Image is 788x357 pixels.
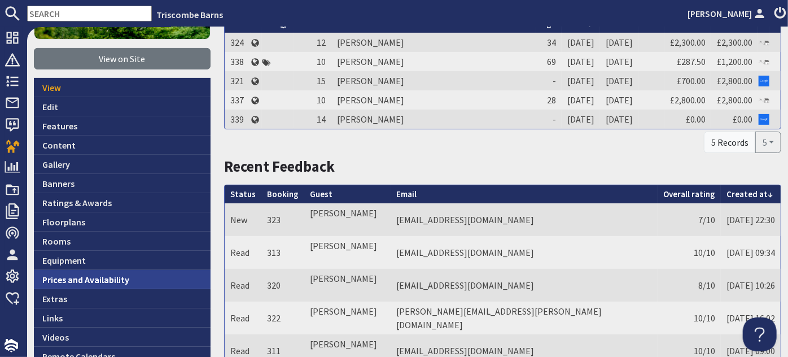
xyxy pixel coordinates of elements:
td: [DATE] [600,90,638,110]
a: Ratings & Awards [34,193,211,212]
a: Guests [299,18,326,29]
td: 10/10 [658,236,721,269]
span: 15 [317,75,326,86]
a: Rooms [34,232,211,251]
a: [PERSON_NAME] [688,7,768,20]
td: 324 [225,33,251,52]
a: From [567,18,592,29]
td: [DATE] [600,52,638,71]
img: staytech_i_w-64f4e8e9ee0a9c174fd5317b4b171b261742d2d393467e5bdba4413f4f884c10.svg [5,339,18,352]
td: 339 [225,110,251,129]
span: 10 [317,56,326,67]
a: Links [34,308,211,328]
td: 69 [536,52,562,71]
td: [DATE] 10:26 [721,269,781,302]
img: Referer: Triscombe Barns [759,56,769,67]
a: Booking [267,189,299,199]
a: To [606,18,615,29]
td: 10/10 [658,302,721,334]
td: [DATE] [562,71,600,90]
td: Read [225,269,261,302]
a: Paid [670,18,686,29]
a: Age [542,18,556,29]
a: Equipment [34,251,211,270]
input: SEARCH [27,6,152,21]
a: Features [34,116,211,136]
a: View on Site [34,48,211,69]
a: £0.00 [686,114,706,125]
a: Email [397,189,417,199]
a: Ref. [230,18,245,29]
span: 10 [317,94,326,106]
td: [PERSON_NAME][EMAIL_ADDRESS][PERSON_NAME][DOMAIN_NAME] [391,302,658,334]
img: Referer: Google [759,114,769,125]
div: 5 Records [704,132,756,153]
td: [DATE] [562,52,600,71]
td: [DATE] 16:02 [721,302,781,334]
td: [EMAIL_ADDRESS][DOMAIN_NAME] [391,269,658,302]
a: £0.00 [733,114,752,125]
a: £700.00 [677,75,706,86]
td: [DATE] [562,110,600,129]
a: £2,300.00 [670,37,706,48]
a: 311 [267,345,281,356]
td: 337 [225,90,251,110]
td: [DATE] [600,71,638,90]
td: [DATE] 09:34 [721,236,781,269]
td: 8/10 [658,269,721,302]
span: 14 [317,114,326,125]
td: [DATE] [562,33,600,52]
a: £2,800.00 [717,75,752,86]
td: 321 [225,71,251,90]
a: £1,200.00 [717,56,752,67]
td: - [536,110,562,129]
a: Floorplans [34,212,211,232]
td: [PERSON_NAME] [331,110,536,129]
span: 12 [317,37,326,48]
a: Videos [34,328,211,347]
a: 322 [267,312,281,324]
a: View [34,78,211,97]
a: Extras [34,289,211,308]
a: Overall rating [663,189,715,199]
td: - [536,71,562,90]
td: Read [225,302,261,334]
td: [PERSON_NAME] [304,236,391,269]
td: New [225,203,261,236]
td: [PERSON_NAME] [304,203,391,236]
td: [PERSON_NAME] [331,71,536,90]
img: Referer: Triscombe Barns [759,95,769,106]
a: Banners [34,174,211,193]
a: Status [230,189,256,199]
a: Gallery [34,155,211,174]
a: Content [34,136,211,155]
td: [EMAIL_ADDRESS][DOMAIN_NAME] [391,203,658,236]
a: Guest [310,189,332,199]
a: £287.50 [677,56,706,67]
td: [DATE] [600,110,638,129]
a: Created at [726,189,773,199]
iframe: Toggle Customer Support [743,317,777,351]
td: [PERSON_NAME] [304,269,391,302]
td: [DATE] [600,33,638,52]
a: Customer [337,18,374,29]
td: [PERSON_NAME] [331,52,536,71]
td: [DATE] [562,90,600,110]
a: Prices and Availability [34,270,211,289]
img: Referer: Google [759,76,769,86]
td: Read [225,236,261,269]
td: 34 [536,33,562,52]
button: 5 [755,132,781,153]
td: [PERSON_NAME] [331,33,536,52]
a: Triscombe Barns [156,9,223,20]
td: [PERSON_NAME] [331,90,536,110]
td: 28 [536,90,562,110]
a: £2,300.00 [717,37,752,48]
td: [PERSON_NAME] [304,302,391,334]
td: 7/10 [658,203,721,236]
a: £2,800.00 [717,94,752,106]
td: [DATE] 22:30 [721,203,781,236]
a: Total [717,18,737,29]
a: £2,800.00 [670,94,706,106]
img: Referer: Triscombe Barns [759,37,769,48]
